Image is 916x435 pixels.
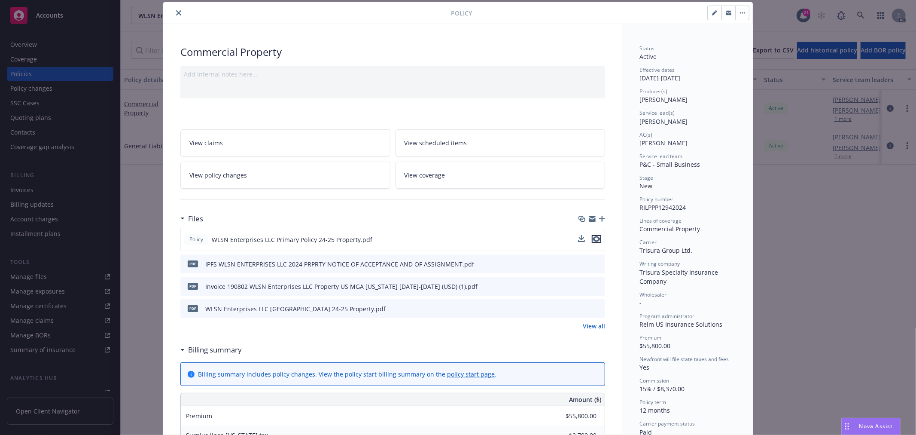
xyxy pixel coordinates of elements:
span: Carrier payment status [639,420,695,427]
span: [PERSON_NAME] [639,139,688,147]
span: Service lead team [639,153,682,160]
h3: Billing summary [188,344,242,355]
span: Policy [188,236,205,243]
span: Service lead(s) [639,109,675,116]
span: Amount ($) [569,395,601,404]
a: View claims [180,129,390,156]
a: View scheduled items [396,129,606,156]
span: WLSN Enterprises LLC Primary Policy 24-25 Property.pdf [212,235,372,244]
span: Policy number [639,196,673,203]
span: 15% / $8,370.00 [639,385,685,393]
span: View coverage [405,171,445,180]
span: Effective dates [639,66,675,74]
span: Program administrator [639,312,694,320]
div: Billing summary [180,344,242,355]
div: IPFS WLSN ENTERPRISES LLC 2024 PRPRTY NOTICE OF ACCEPTANCE AND OF ASSIGNMENT.pdf [205,260,474,269]
div: Files [180,213,203,224]
span: Producer(s) [639,88,667,95]
span: Commercial Property [639,225,700,233]
span: Carrier [639,239,657,246]
div: Invoice 190802 WLSN Enterprises LLC Property US MGA [US_STATE] [DATE]-[DATE] (USD) (1).pdf [205,282,478,291]
span: Policy term [639,398,666,406]
span: 12 months [639,406,670,414]
span: Policy [451,9,472,18]
a: View coverage [396,162,606,189]
span: AC(s) [639,131,652,138]
span: View policy changes [189,171,247,180]
span: New [639,182,652,190]
span: - [639,299,642,307]
button: download file [578,235,585,244]
span: Relm US Insurance Solutions [639,320,722,328]
div: Commercial Property [180,45,605,59]
a: policy start page [447,370,495,378]
button: preview file [594,260,602,269]
span: Newfront will file state taxes and fees [639,355,729,363]
button: download file [580,304,587,313]
a: View policy changes [180,162,390,189]
span: pdf [188,260,198,267]
span: Premium [186,412,212,420]
button: close [173,8,184,18]
span: P&C - Small Business [639,160,700,168]
button: download file [580,282,587,291]
span: Yes [639,363,649,371]
span: [PERSON_NAME] [639,95,688,104]
span: [PERSON_NAME] [639,117,688,126]
span: $55,800.00 [639,342,670,350]
button: preview file [594,282,602,291]
span: View scheduled items [405,138,467,147]
span: Wholesaler [639,291,666,298]
span: Commission [639,377,669,384]
button: preview file [592,235,601,244]
span: Status [639,45,654,52]
button: preview file [592,235,601,243]
button: Nova Assist [841,418,901,435]
span: pdf [188,305,198,312]
div: [DATE] - [DATE] [639,66,736,83]
div: WLSN Enterprises LLC [GEOGRAPHIC_DATA] 24-25 Property.pdf [205,304,386,313]
div: Billing summary includes policy changes. View the policy start billing summary on the . [198,370,496,379]
span: RILPPP12942024 [639,203,686,211]
span: View claims [189,138,223,147]
h3: Files [188,213,203,224]
span: Premium [639,334,661,341]
a: View all [583,322,605,331]
span: Nova Assist [859,423,893,430]
span: Lines of coverage [639,217,682,224]
span: Stage [639,174,653,181]
span: Writing company [639,260,680,267]
span: Active [639,52,657,61]
span: Trisura Specialty Insurance Company [639,268,720,285]
span: Trisura Group Ltd. [639,246,692,254]
button: download file [578,235,585,242]
input: 0.00 [546,410,602,423]
div: Drag to move [842,418,852,435]
div: Add internal notes here... [184,70,602,79]
span: pdf [188,283,198,289]
button: preview file [594,304,602,313]
button: download file [580,260,587,269]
